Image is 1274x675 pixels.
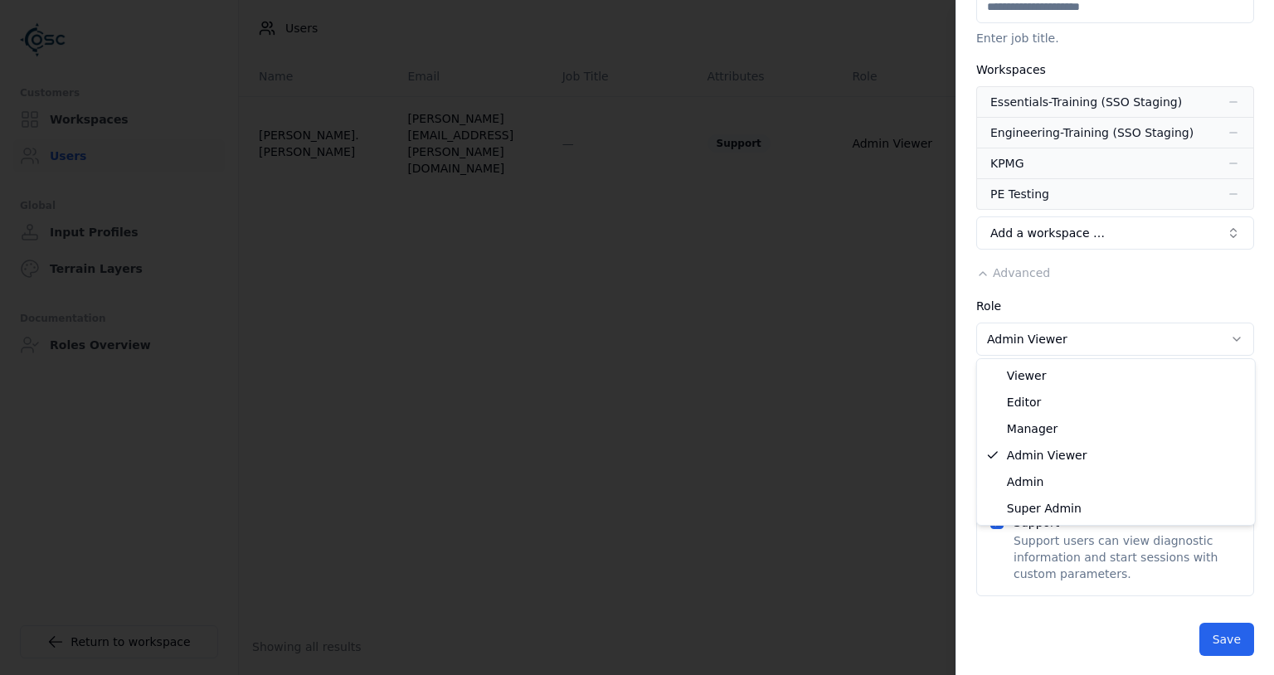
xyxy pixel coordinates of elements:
span: Super Admin [1007,500,1082,517]
span: Admin [1007,473,1044,490]
span: Manager [1007,420,1058,437]
span: Editor [1007,394,1041,410]
span: Admin Viewer [1007,447,1087,464]
span: Viewer [1007,367,1047,384]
